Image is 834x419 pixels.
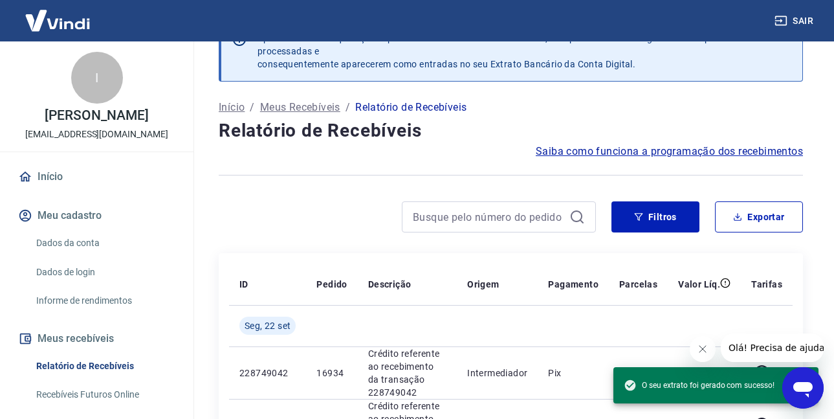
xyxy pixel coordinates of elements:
input: Busque pelo número do pedido [413,207,564,227]
p: / [346,100,350,115]
button: Meus recebíveis [16,324,178,353]
img: Vindi [16,1,100,40]
p: Origem [467,278,499,291]
p: Pix [548,367,598,379]
button: Filtros [611,201,699,232]
p: Crédito referente ao recebimento da transação 228749042 [368,347,446,399]
a: Início [219,100,245,115]
div: I [71,52,123,104]
a: Recebíveis Futuros Online [31,381,178,408]
button: Sair [772,9,818,33]
h4: Relatório de Recebíveis [219,118,803,144]
p: [EMAIL_ADDRESS][DOMAIN_NAME] [25,128,168,141]
iframe: Mensagem da empresa [721,334,824,362]
a: Meus Recebíveis [260,100,340,115]
iframe: Fechar mensagem [690,336,716,362]
p: Parcelas [619,278,657,291]
p: Pagamento [548,278,598,291]
a: Saiba como funciona a programação dos recebimentos [536,144,803,159]
span: Olá! Precisa de ajuda? [8,9,109,19]
button: Meu cadastro [16,201,178,230]
p: Pedido [316,278,347,291]
span: Seg, 22 set [245,319,291,332]
p: Tarifas [751,278,782,291]
p: 16934 [316,367,347,379]
iframe: Botão para abrir a janela de mensagens [782,367,824,409]
p: 1/1 [619,367,657,379]
p: Valor Líq. [678,278,720,291]
button: Exportar [715,201,803,232]
p: Descrição [368,278,412,291]
p: / [250,100,254,115]
a: Relatório de Recebíveis [31,353,178,379]
p: [PERSON_NAME] [45,109,148,122]
p: ID [239,278,248,291]
a: Dados de login [31,259,178,286]
p: R$ 808,89 [683,365,731,381]
p: Relatório de Recebíveis [355,100,466,115]
a: Início [16,163,178,191]
span: O seu extrato foi gerado com sucesso! [624,379,774,392]
p: Intermediador [467,367,527,379]
p: 228749042 [239,367,296,379]
p: Após o envio das liquidações aparecerem no Relatório de Recebíveis, elas podem demorar algumas ho... [258,32,773,71]
a: Informe de rendimentos [31,288,178,314]
a: Dados da conta [31,230,178,256]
